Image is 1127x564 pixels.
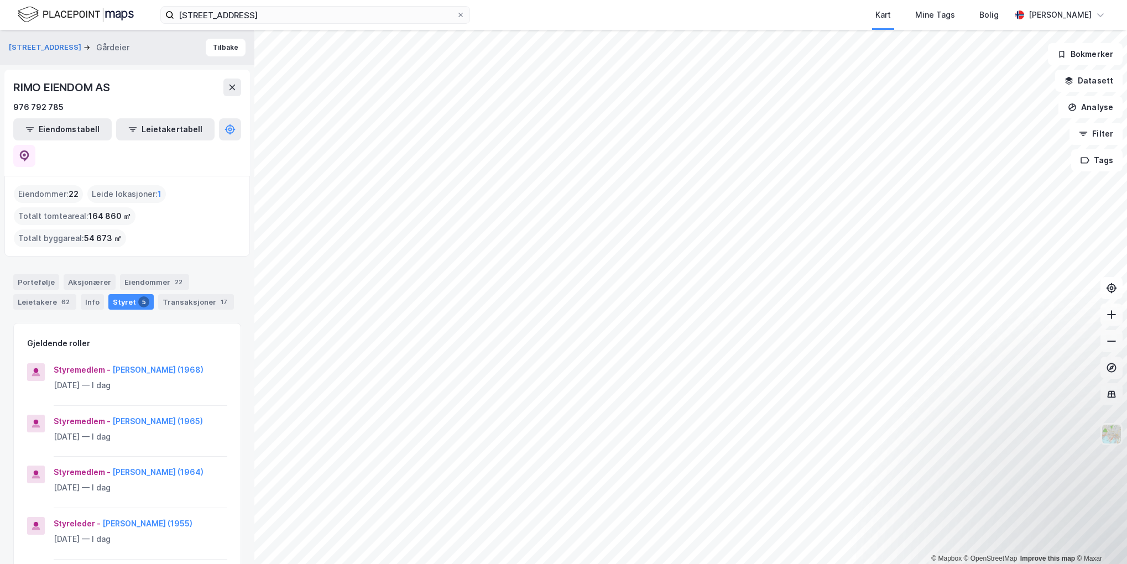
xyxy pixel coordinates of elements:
div: 17 [218,296,229,307]
div: Transaksjoner [158,294,234,310]
button: Filter [1069,123,1123,145]
div: Totalt tomteareal : [14,207,135,225]
div: Kart [875,8,891,22]
div: 976 792 785 [13,101,64,114]
div: [DATE] — I dag [54,481,227,494]
div: 62 [59,296,72,307]
button: [STREET_ADDRESS] [9,42,84,53]
button: Tags [1071,149,1123,171]
button: Analyse [1058,96,1123,118]
div: 22 [173,276,185,288]
span: 1 [158,187,161,201]
button: Eiendomstabell [13,118,112,140]
div: [DATE] — I dag [54,430,227,443]
div: Leide lokasjoner : [87,185,166,203]
div: Totalt byggareal : [14,229,126,247]
div: [DATE] — I dag [54,379,227,392]
div: Eiendommer : [14,185,83,203]
button: Tilbake [206,39,246,56]
div: Aksjonærer [64,274,116,290]
div: [DATE] — I dag [54,532,227,546]
div: Mine Tags [915,8,955,22]
div: Portefølje [13,274,59,290]
button: Datasett [1055,70,1123,92]
div: Gjeldende roller [27,337,90,350]
a: OpenStreetMap [964,555,1018,562]
div: Leietakere [13,294,76,310]
a: Mapbox [931,555,962,562]
span: 22 [69,187,79,201]
button: Bokmerker [1048,43,1123,65]
div: Bolig [979,8,999,22]
div: [PERSON_NAME] [1029,8,1092,22]
div: Styret [108,294,154,310]
div: RIMO EIENDOM AS [13,79,112,96]
div: Eiendommer [120,274,189,290]
span: 164 860 ㎡ [88,210,131,223]
div: 5 [138,296,149,307]
img: logo.f888ab2527a4732fd821a326f86c7f29.svg [18,5,134,24]
img: Z [1101,424,1122,445]
button: Leietakertabell [116,118,215,140]
div: Info [81,294,104,310]
input: Søk på adresse, matrikkel, gårdeiere, leietakere eller personer [174,7,456,23]
span: 54 673 ㎡ [84,232,122,245]
div: Gårdeier [96,41,129,54]
a: Improve this map [1020,555,1075,562]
